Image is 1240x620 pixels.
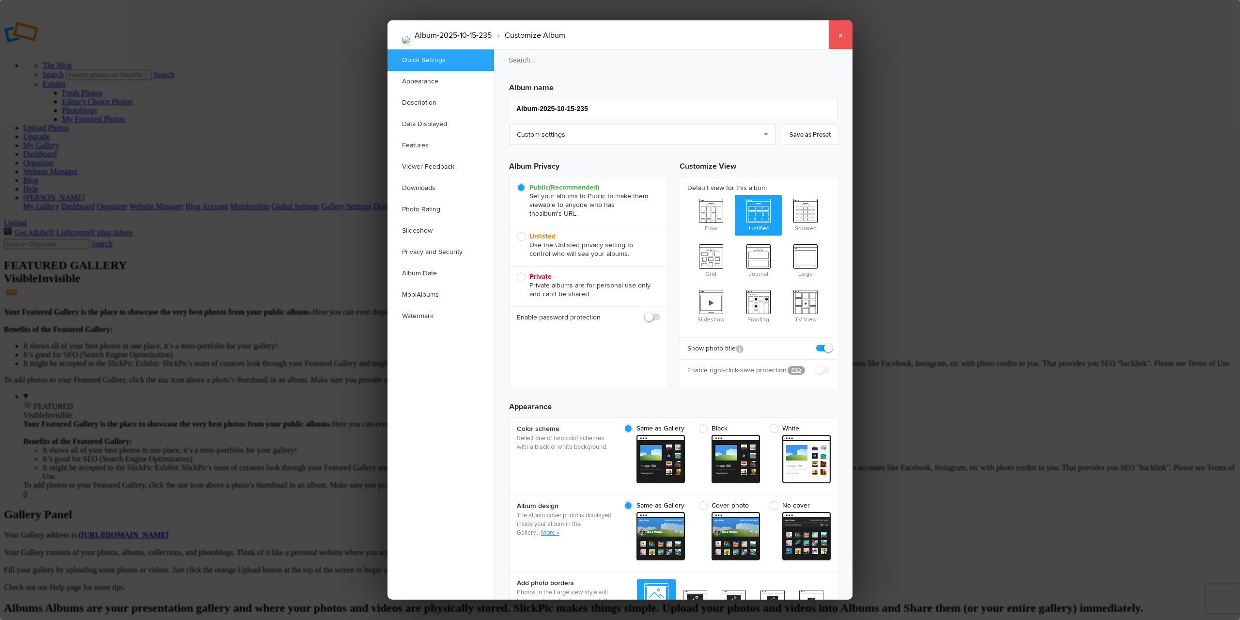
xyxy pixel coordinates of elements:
[529,232,556,240] b: Unlisted
[549,183,599,191] i: (Recommended)
[387,113,494,135] a: Data Displayed
[539,209,578,218] span: album's URL.
[402,36,410,44] img: Caminando.jpg
[687,240,735,279] span: Grid
[415,27,492,44] li: Album-2025-10-15-235
[387,263,494,284] a: Album Date
[387,241,494,263] a: Privacy and Security
[492,27,565,44] li: Customize Album
[624,501,684,510] span: Same as Gallery
[735,240,782,279] span: Journal
[517,183,655,218] span: Set your albums to Public to make them viewable to anyone who has the
[517,232,655,258] span: Use the Unlisted privacy setting to control who will see your albums.
[517,578,614,588] b: Add photo borders
[828,20,852,49] a: ×
[387,92,494,113] a: Description
[509,125,776,145] a: Custom settings
[788,366,805,375] a: PRO
[517,313,601,322] b: Enable password protection
[509,153,668,177] h3: Album Privacy
[687,366,780,375] b: Enable right-click-save protection
[517,511,614,537] p: The album cover photo is displayed inside your album in the Gallery.
[387,135,494,156] a: Features
[387,284,494,305] a: MobiAlbums
[680,153,838,177] h3: Customize View
[517,424,614,434] b: Color scheme
[517,501,614,511] b: Album design
[387,220,494,241] a: Slideshow
[387,177,494,199] a: Downloads
[537,529,541,537] span: ..
[735,195,782,234] span: Justified
[687,195,735,234] span: Flow
[624,424,684,433] span: Same as Gallery
[782,240,829,279] span: Large
[735,286,782,325] span: Proofing
[782,286,829,325] span: TV View
[712,512,760,560] span: cover From gallery - dark
[529,272,552,281] b: Private
[517,434,614,451] p: Select one of two color schemes with a black or white background.
[770,424,826,433] span: White
[509,393,838,413] h3: Appearance
[387,305,494,327] a: Watermark
[782,512,831,560] span: cover From gallery - dark
[387,199,494,220] a: Photo Rating
[687,286,735,325] span: Slideshow
[387,156,494,177] a: Viewer Feedback
[636,512,685,560] span: cover From gallery - dark
[494,49,854,71] input: Search...
[509,78,838,94] h3: Album name
[782,125,838,145] a: Save as Preset
[687,344,744,353] b: Show photo title
[687,183,831,193] b: Default view for this album
[541,529,559,537] a: More »
[770,501,826,510] span: No cover
[782,195,829,234] span: Squared
[699,501,755,510] span: Cover photo
[387,49,494,71] a: Quick Settings
[517,272,655,299] span: Private albums are for personal use only and can't be shared.
[387,71,494,92] a: Appearance
[529,183,599,191] b: Public
[699,424,755,433] span: Black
